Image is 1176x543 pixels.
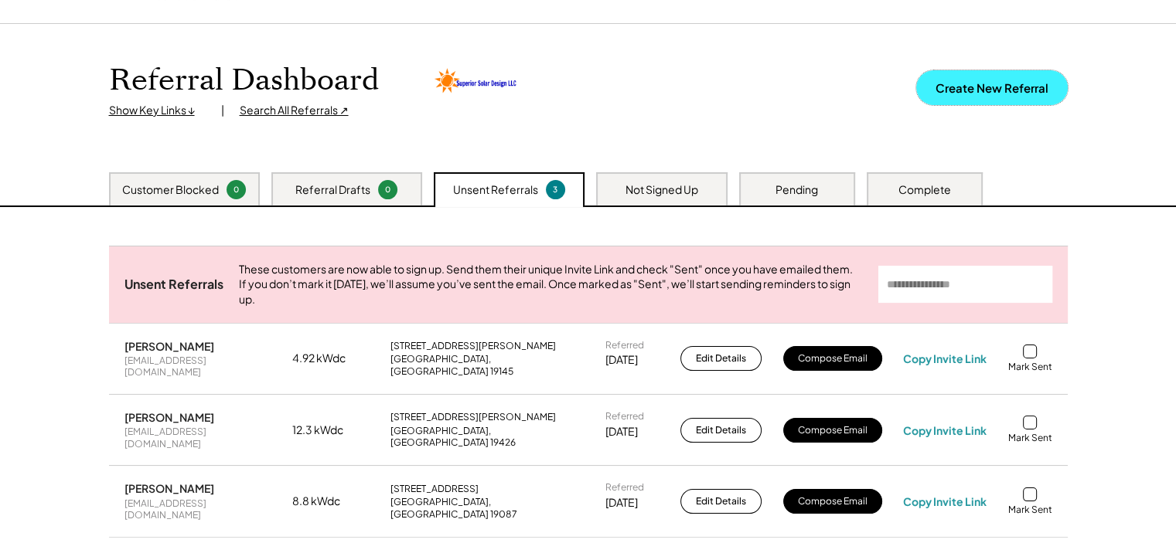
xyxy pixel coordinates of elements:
div: Search All Referrals ↗ [240,103,349,118]
div: 3 [548,184,563,195]
div: Mark Sent [1007,504,1052,516]
div: 4.92 kWdc [292,351,370,366]
button: Compose Email [783,489,882,514]
div: [GEOGRAPHIC_DATA], [GEOGRAPHIC_DATA] 19426 [390,425,584,449]
button: Edit Details [680,489,762,514]
div: Complete [898,182,951,198]
h1: Referral Dashboard [109,63,379,99]
div: [EMAIL_ADDRESS][DOMAIN_NAME] [124,426,271,450]
div: | [221,103,224,118]
div: Mark Sent [1007,361,1052,373]
div: [DATE] [605,352,638,368]
img: Superior-Solar-Design-Logo.png [433,66,518,95]
div: These customers are now able to sign up. Send them their unique Invite Link and check "Sent" once... [239,262,863,307]
div: Pending [775,182,818,198]
div: Unsent Referrals [453,182,538,198]
button: Compose Email [783,346,882,371]
div: 12.3 kWdc [292,423,370,438]
div: Copy Invite Link [903,351,987,365]
div: [STREET_ADDRESS][PERSON_NAME] [390,340,556,352]
div: [PERSON_NAME] [124,339,214,353]
div: [GEOGRAPHIC_DATA], [GEOGRAPHIC_DATA] 19087 [390,496,584,520]
button: Compose Email [783,418,882,443]
div: [DATE] [605,495,638,511]
div: [PERSON_NAME] [124,481,214,495]
div: [PERSON_NAME] [124,410,214,424]
div: [STREET_ADDRESS][PERSON_NAME] [390,411,556,423]
button: Create New Referral [916,70,1068,105]
div: Referred [605,410,644,423]
div: Copy Invite Link [903,494,987,508]
div: Mark Sent [1007,432,1052,444]
div: [EMAIL_ADDRESS][DOMAIN_NAME] [124,355,271,378]
div: 0 [229,184,244,195]
button: Edit Details [680,346,762,371]
div: Not Signed Up [625,182,698,198]
div: Referred [605,481,644,494]
div: Unsent Referrals [124,277,223,293]
div: Referral Drafts [295,182,370,198]
div: 8.8 kWdc [292,494,370,509]
div: [GEOGRAPHIC_DATA], [GEOGRAPHIC_DATA] 19145 [390,353,584,377]
div: Customer Blocked [122,182,219,198]
div: 0 [380,184,395,195]
div: Referred [605,339,644,351]
div: [DATE] [605,424,638,439]
div: [STREET_ADDRESS] [390,483,479,495]
div: [EMAIL_ADDRESS][DOMAIN_NAME] [124,497,271,521]
button: Edit Details [680,418,762,443]
div: Show Key Links ↓ [109,103,206,118]
div: Copy Invite Link [903,423,987,437]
